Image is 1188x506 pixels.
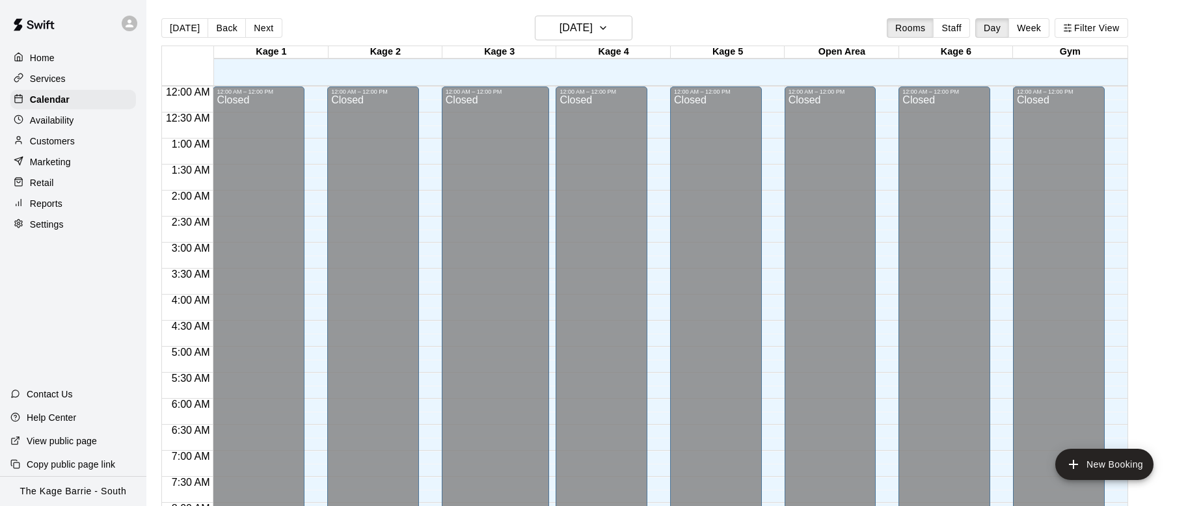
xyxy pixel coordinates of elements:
[975,18,1009,38] button: Day
[169,399,213,410] span: 6:00 AM
[902,88,986,95] div: 12:00 AM – 12:00 PM
[169,347,213,358] span: 5:00 AM
[1055,18,1127,38] button: Filter View
[169,477,213,488] span: 7:30 AM
[169,451,213,462] span: 7:00 AM
[1055,449,1154,480] button: add
[446,88,546,95] div: 12:00 AM – 12:00 PM
[442,46,556,59] div: Kage 3
[329,46,442,59] div: Kage 2
[169,165,213,176] span: 1:30 AM
[30,218,64,231] p: Settings
[933,18,970,38] button: Staff
[27,411,76,424] p: Help Center
[10,111,136,130] a: Availability
[30,51,55,64] p: Home
[169,295,213,306] span: 4:00 AM
[27,388,73,401] p: Contact Us
[30,93,70,106] p: Calendar
[214,46,328,59] div: Kage 1
[30,114,74,127] p: Availability
[27,458,115,471] p: Copy public page link
[245,18,282,38] button: Next
[887,18,934,38] button: Rooms
[10,215,136,234] a: Settings
[161,18,208,38] button: [DATE]
[1008,18,1049,38] button: Week
[169,373,213,384] span: 5:30 AM
[169,243,213,254] span: 3:00 AM
[208,18,246,38] button: Back
[169,139,213,150] span: 1:00 AM
[674,88,758,95] div: 12:00 AM – 12:00 PM
[10,69,136,88] a: Services
[560,19,593,37] h6: [DATE]
[331,88,415,95] div: 12:00 AM – 12:00 PM
[169,217,213,228] span: 2:30 AM
[163,87,213,98] span: 12:00 AM
[30,135,75,148] p: Customers
[1017,88,1101,95] div: 12:00 AM – 12:00 PM
[10,90,136,109] a: Calendar
[169,425,213,436] span: 6:30 AM
[671,46,785,59] div: Kage 5
[1013,46,1127,59] div: Gym
[785,46,898,59] div: Open Area
[169,269,213,280] span: 3:30 AM
[30,155,71,168] p: Marketing
[535,16,632,40] button: [DATE]
[163,113,213,124] span: 12:30 AM
[899,46,1013,59] div: Kage 6
[20,485,127,498] p: The Kage Barrie - South
[10,48,136,68] a: Home
[10,131,136,151] a: Customers
[169,321,213,332] span: 4:30 AM
[10,194,136,213] a: Reports
[789,88,872,95] div: 12:00 AM – 12:00 PM
[27,434,97,447] p: View public page
[169,191,213,202] span: 2:00 AM
[556,46,670,59] div: Kage 4
[30,176,54,189] p: Retail
[30,72,66,85] p: Services
[10,173,136,193] a: Retail
[10,152,136,172] a: Marketing
[217,88,301,95] div: 12:00 AM – 12:00 PM
[560,88,643,95] div: 12:00 AM – 12:00 PM
[30,197,62,210] p: Reports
